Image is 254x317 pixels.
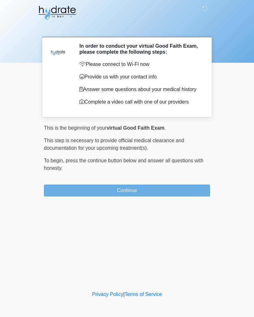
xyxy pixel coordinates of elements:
[79,98,201,106] p: Complete a video call with one of our providers
[79,61,201,68] p: Please connect to Wi-Fi now
[44,185,210,196] button: Continue
[44,138,184,151] span: This step is necessary to provide official medical clearance and documentation for your upcoming ...
[38,5,77,20] img: Hydrate IV Bar - Fort Collins Logo
[79,86,201,93] p: Answer some questions about your medical history
[44,158,66,163] span: To begin,
[124,292,162,297] a: Terms of Service
[44,158,204,171] span: press the continue button below and answer all questions with honesty.
[49,43,67,62] img: Agent Avatar
[79,43,201,55] h2: In order to conduct your virtual Good Faith Exam, please complete the following steps:
[92,292,124,297] a: Privacy Policy
[123,292,124,297] a: |
[79,73,201,81] p: Provide us with your contact info
[44,125,107,131] span: This is the beginning of your
[107,125,164,131] strong: virtual Good Faith Exam
[164,125,166,131] span: .
[39,23,215,34] h1: ‎ ‎ ‎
